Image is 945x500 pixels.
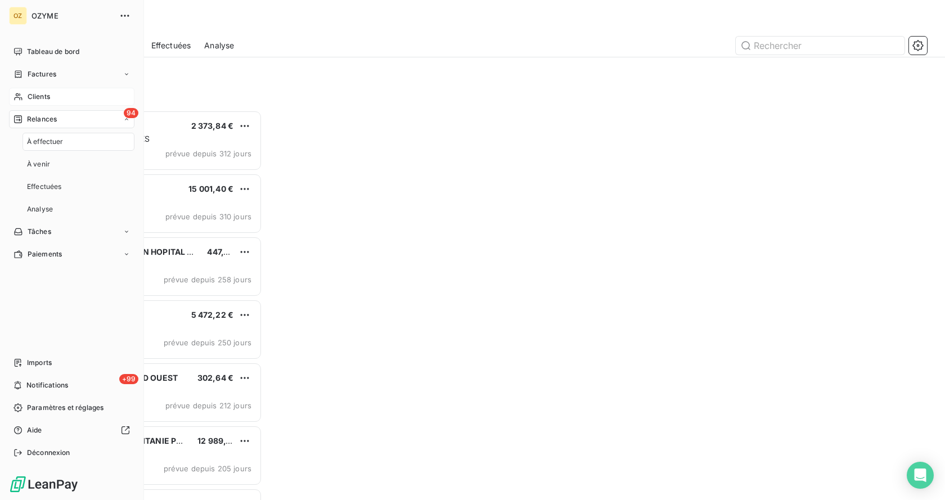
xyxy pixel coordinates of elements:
span: prévue depuis 310 jours [165,212,251,221]
span: 12 989,15 € [197,436,242,445]
div: OZ [9,7,27,25]
span: Paiements [28,249,62,259]
span: Imports [27,358,52,368]
span: Analyse [27,204,53,214]
span: prévue depuis 205 jours [164,464,251,473]
span: Analyse [204,40,234,51]
span: Factures [28,69,56,79]
span: +99 [119,374,138,384]
span: À effectuer [27,137,64,147]
span: Tableau de bord [27,47,79,57]
span: prévue depuis 212 jours [165,401,251,410]
span: prévue depuis 250 jours [164,338,251,347]
div: grid [54,110,262,500]
span: 5 472,22 € [191,310,234,319]
span: prévue depuis 312 jours [165,149,251,158]
span: Effectuées [151,40,191,51]
span: Tâches [28,227,51,237]
span: Effectuées [27,182,62,192]
div: Open Intercom Messenger [907,462,934,489]
span: INSERM DR OCCITANIE PYRENEES [79,436,214,445]
img: Logo LeanPay [9,475,79,493]
span: 447,16 € [207,247,239,256]
span: 2 373,84 € [191,121,234,130]
span: Déconnexion [27,448,70,458]
a: Aide [9,421,134,439]
span: 15 001,40 € [188,184,233,193]
span: Clients [28,92,50,102]
span: Paramètres et réglages [27,403,103,413]
span: CHRU BESANCON HOPITAL J MINJOZ [79,247,226,256]
span: À venir [27,159,50,169]
input: Rechercher [736,37,904,55]
span: Notifications [26,380,68,390]
span: Relances [27,114,57,124]
span: OZYME [31,11,112,20]
span: Aide [27,425,42,435]
span: 302,64 € [197,373,233,382]
span: prévue depuis 258 jours [164,275,251,284]
span: 94 [124,108,138,118]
